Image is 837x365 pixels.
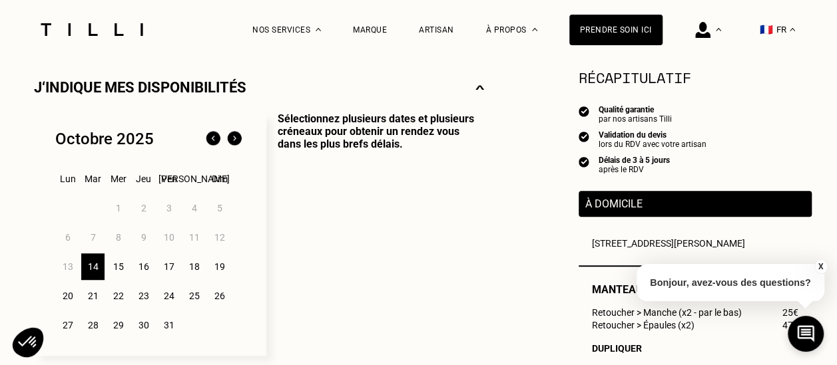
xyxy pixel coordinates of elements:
[81,312,105,338] div: 28
[107,253,130,280] div: 15
[599,114,672,124] div: par nos artisans Tilli
[790,28,795,31] img: menu déroulant
[107,312,130,338] div: 29
[579,156,589,168] img: icon list info
[81,283,105,309] div: 21
[592,343,798,354] div: Dupliquer
[716,28,721,31] img: Menu déroulant
[34,79,246,96] p: J‘indique mes disponibilités
[157,312,180,338] div: 31
[532,28,537,31] img: Menu déroulant à propos
[353,25,387,35] a: Marque
[475,79,484,96] img: svg+xml;base64,PHN2ZyBmaWxsPSJub25lIiBoZWlnaHQ9IjE0IiB2aWV3Qm94PSIwIDAgMjggMTQiIHdpZHRoPSIyOCIgeG...
[592,307,742,318] span: Retoucher > Manche (x2 - par le bas)
[55,130,154,148] div: Octobre 2025
[599,105,672,114] div: Qualité garantie
[132,283,155,309] div: 23
[637,264,824,301] p: Bonjour, avez-vous des questions?
[585,197,805,210] p: À domicile
[266,112,484,356] p: Sélectionnez plusieurs dates et plusieurs créneaux pour obtenir un rendez vous dans les plus bref...
[695,22,710,38] img: icône connexion
[760,23,773,36] span: 🇫🇷
[579,130,589,142] img: icon list info
[157,253,180,280] div: 17
[316,28,321,31] img: Menu déroulant
[592,320,695,330] span: Retoucher > Épaules (x2)
[208,253,231,280] div: 19
[157,283,180,309] div: 24
[107,283,130,309] div: 22
[202,128,224,150] img: Mois précédent
[599,165,670,174] div: après le RDV
[782,307,798,318] span: 25€
[599,156,670,165] div: Délais de 3 à 5 jours
[599,130,706,140] div: Validation du devis
[56,312,79,338] div: 27
[579,66,812,88] section: Récapitulatif
[208,283,231,309] div: 26
[36,23,148,36] img: Logo du service de couturière Tilli
[132,253,155,280] div: 16
[569,15,663,45] a: Prendre soin ici
[579,105,589,117] img: icon list info
[782,320,798,330] span: 47€
[182,253,206,280] div: 18
[814,259,827,274] button: X
[592,283,710,296] span: Manteau & veste
[56,283,79,309] div: 20
[224,128,245,150] img: Mois suivant
[592,238,798,249] p: [STREET_ADDRESS][PERSON_NAME]
[182,283,206,309] div: 25
[81,253,105,280] div: 14
[419,25,454,35] a: Artisan
[132,312,155,338] div: 30
[599,140,706,149] div: lors du RDV avec votre artisan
